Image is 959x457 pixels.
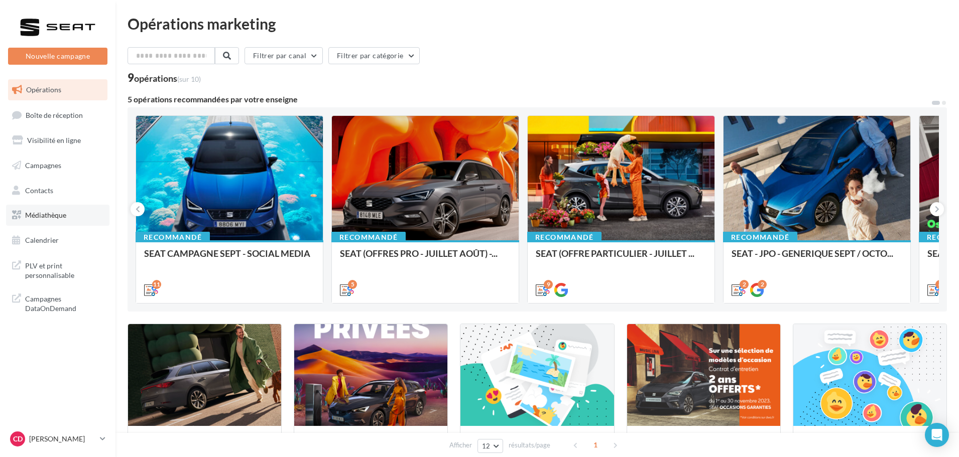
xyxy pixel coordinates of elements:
[6,180,109,201] a: Contacts
[6,79,109,100] a: Opérations
[27,136,81,144] span: Visibilité en ligne
[144,248,310,259] span: SEAT CAMPAGNE SEPT - SOCIAL MEDIA
[128,16,947,31] div: Opérations marketing
[758,280,767,289] div: 2
[8,429,107,448] a: CD [PERSON_NAME]
[509,440,550,450] span: résultats/page
[25,161,61,170] span: Campagnes
[6,130,109,151] a: Visibilité en ligne
[477,439,503,453] button: 12
[26,110,83,119] span: Boîte de réception
[177,75,201,83] span: (sur 10)
[6,255,109,284] a: PLV et print personnalisable
[245,47,323,64] button: Filtrer par canal
[128,95,931,103] div: 5 opérations recommandées par votre enseigne
[6,205,109,226] a: Médiathèque
[25,259,103,280] span: PLV et print personnalisable
[152,280,161,289] div: 11
[25,292,103,314] span: Campagnes DataOnDemand
[29,434,96,444] p: [PERSON_NAME]
[587,437,604,453] span: 1
[723,232,797,243] div: Recommandé
[925,423,949,447] div: Open Intercom Messenger
[6,104,109,126] a: Boîte de réception
[544,280,553,289] div: 9
[935,280,944,289] div: 6
[482,442,491,450] span: 12
[25,186,53,194] span: Contacts
[6,230,109,251] a: Calendrier
[25,211,66,219] span: Médiathèque
[740,280,749,289] div: 2
[527,232,602,243] div: Recommandé
[449,440,472,450] span: Afficher
[6,288,109,318] a: Campagnes DataOnDemand
[26,85,61,94] span: Opérations
[8,48,107,65] button: Nouvelle campagne
[328,47,420,64] button: Filtrer par catégorie
[348,280,357,289] div: 5
[128,72,201,83] div: 9
[136,232,210,243] div: Recommandé
[536,248,694,259] span: SEAT (OFFRE PARTICULIER - JUILLET ...
[13,434,23,444] span: CD
[732,248,893,259] span: SEAT - JPO - GENERIQUE SEPT / OCTO...
[6,155,109,176] a: Campagnes
[331,232,406,243] div: Recommandé
[25,236,59,244] span: Calendrier
[134,74,201,83] div: opérations
[340,248,498,259] span: SEAT (OFFRES PRO - JUILLET AOÛT) -...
